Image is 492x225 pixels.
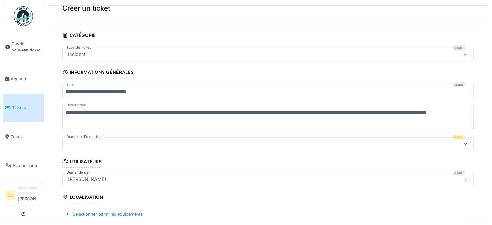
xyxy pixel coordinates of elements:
[3,29,44,64] a: Ouvrir nouveau ticket
[65,51,88,58] div: Incident
[12,105,41,111] span: Tickets
[65,45,92,50] label: Type de ticket
[65,170,91,175] label: Demandé par
[10,134,41,140] span: Zones
[3,64,44,93] a: Agenda
[11,76,41,82] span: Agenda
[5,190,15,200] li: CQ
[14,6,33,26] img: Badge_color-CXgf-gQk.svg
[11,41,41,53] span: Ouvrir nouveau ticket
[65,101,88,109] label: Description
[62,67,134,78] div: Informations générales
[65,176,109,183] div: [PERSON_NAME]
[3,94,44,122] a: Tickets
[3,122,44,151] a: Zones
[13,163,41,169] span: Équipements
[3,151,44,180] a: Équipements
[18,186,41,196] div: Responsable demandeur
[65,134,104,140] label: Domaine d'expertise
[453,135,465,140] div: Requis
[453,170,465,175] div: Requis
[62,157,102,168] div: Utilisateurs
[453,82,465,87] div: Requis
[18,186,41,205] li: [PERSON_NAME]
[62,30,96,41] div: Catégorie
[62,192,103,203] div: Localisation
[453,45,465,51] div: Requis
[62,210,145,219] div: Sélectionner parmi les équipements
[5,186,41,206] a: CQ Responsable demandeur[PERSON_NAME]
[65,82,76,88] label: Titre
